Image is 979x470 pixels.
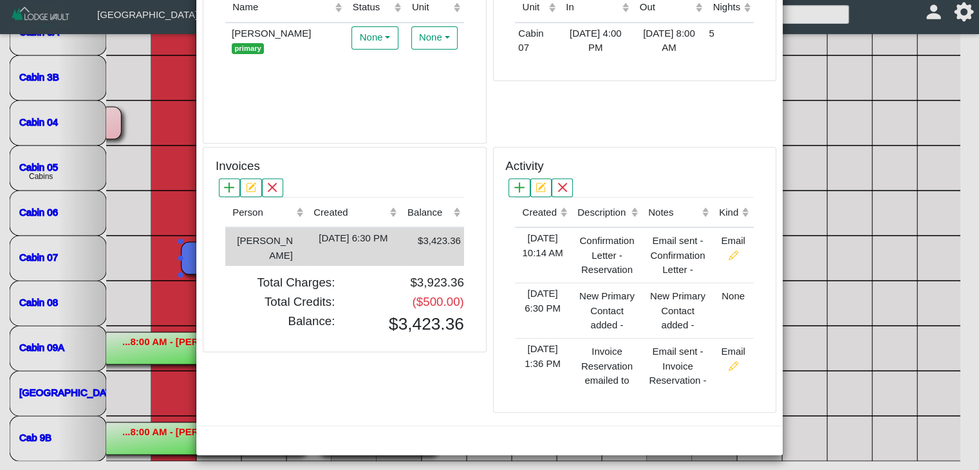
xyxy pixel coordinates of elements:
svg: x [557,182,568,193]
h5: Invoices [216,159,260,174]
button: pencil square [240,178,261,197]
svg: pencil [729,361,738,371]
h5: Activity [505,159,543,174]
div: [DATE] 8:00 AM [635,26,702,55]
div: New Primary Contact added - [PERSON_NAME] [644,287,709,335]
div: Balance [407,205,451,220]
div: Kind [719,205,738,220]
svg: pencil square [536,182,546,193]
h5: Balance: [225,314,335,329]
div: [DATE] 1:36 PM [518,342,567,371]
button: None [351,26,398,50]
td: 5 [705,23,754,59]
h5: Total Credits: [225,295,335,310]
svg: pencil square [246,182,256,193]
div: Confirmation Letter - Reservation emailed to guest [573,231,638,279]
button: pencil square [530,178,552,197]
button: x [262,178,283,197]
div: [DATE] 4:00 PM [562,26,629,55]
div: [DATE] 6:30 PM [310,231,397,246]
span: primary [232,43,264,54]
div: Invoice Reservation emailed to guest [573,342,638,390]
div: Email sent - Confirmation Letter - Reservation - Letter sent to guests when they have booked and ... [644,231,709,279]
div: Notes [648,205,698,220]
h3: $3,423.36 [354,314,463,335]
div: Person [232,205,293,220]
div: [PERSON_NAME] [228,231,293,263]
div: None [715,287,749,304]
div: [PERSON_NAME] [228,26,342,55]
div: Email sent - Invoice Reservation - Invoice Reservation [644,342,709,390]
svg: plus [224,182,234,193]
td: [EMAIL_ADDRESS][DOMAIN_NAME] [752,283,844,339]
h5: Total Charges: [225,276,335,290]
div: [DATE] 10:14 AM [518,231,567,260]
button: plus [219,178,240,197]
h5: $3,923.36 [354,276,463,290]
button: plus [508,178,530,197]
button: None [411,26,458,50]
button: x [552,178,573,197]
td: Cabin 07 [515,23,559,59]
svg: plus [514,182,525,193]
div: New Primary Contact added - [PERSON_NAME] [573,287,638,335]
div: $3,423.36 [404,231,461,249]
h5: ($500.00) [354,295,463,310]
div: [DATE] 6:30 PM [518,287,567,315]
svg: x [267,182,277,193]
div: Created [313,205,387,220]
svg: pencil [729,250,738,260]
div: Email [715,342,749,373]
div: Description [577,205,628,220]
div: Created [523,205,557,220]
div: Email [715,231,749,263]
td: [PERSON_NAME] [752,227,844,283]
